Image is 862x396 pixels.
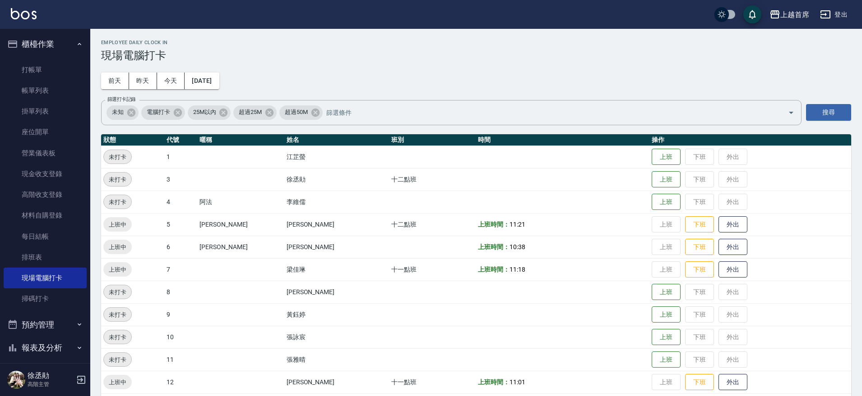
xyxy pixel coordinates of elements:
[478,221,510,228] b: 上班時間：
[103,220,132,229] span: 上班中
[164,236,197,258] td: 6
[185,73,219,89] button: [DATE]
[685,239,714,255] button: 下班
[510,266,525,273] span: 11:18
[284,213,389,236] td: [PERSON_NAME]
[685,216,714,233] button: 下班
[718,374,747,391] button: 外出
[28,371,74,380] h5: 徐丞勛
[101,134,164,146] th: 狀態
[188,108,222,117] span: 25M以內
[743,5,761,23] button: save
[478,378,510,386] b: 上班時間：
[104,332,131,342] span: 未打卡
[164,146,197,168] td: 1
[284,258,389,281] td: 梁佳琳
[816,6,851,23] button: 登出
[164,134,197,146] th: 代號
[197,191,284,213] td: 阿法
[284,236,389,258] td: [PERSON_NAME]
[284,303,389,326] td: 黃鈺婷
[101,49,851,62] h3: 現場電腦打卡
[284,168,389,191] td: 徐丞勛
[649,134,851,146] th: 操作
[4,313,87,337] button: 預約管理
[4,164,87,184] a: 現金收支登錄
[107,96,136,103] label: 篩選打卡記錄
[652,194,681,210] button: 上班
[510,243,525,250] span: 10:38
[103,242,132,252] span: 上班中
[4,360,87,383] button: 客戶管理
[389,168,476,191] td: 十二點班
[284,371,389,393] td: [PERSON_NAME]
[284,326,389,348] td: 張詠宸
[104,287,131,297] span: 未打卡
[652,149,681,165] button: 上班
[685,261,714,278] button: 下班
[279,108,313,117] span: 超過50M
[164,348,197,371] td: 11
[324,105,772,120] input: 篩選條件
[389,371,476,393] td: 十一點班
[164,191,197,213] td: 4
[104,310,131,319] span: 未打卡
[197,134,284,146] th: 暱稱
[652,306,681,323] button: 上班
[510,378,525,386] span: 11:01
[164,281,197,303] td: 8
[4,288,87,309] a: 掃碼打卡
[164,326,197,348] td: 10
[107,108,129,117] span: 未知
[389,213,476,236] td: 十二點班
[284,281,389,303] td: [PERSON_NAME]
[284,134,389,146] th: 姓名
[718,216,747,233] button: 外出
[652,351,681,368] button: 上班
[284,146,389,168] td: 江芷螢
[164,303,197,326] td: 9
[652,284,681,300] button: 上班
[476,134,649,146] th: 時間
[4,101,87,122] a: 掛單列表
[652,171,681,188] button: 上班
[104,152,131,162] span: 未打卡
[141,105,185,120] div: 電腦打卡
[4,80,87,101] a: 帳單列表
[103,378,132,387] span: 上班中
[129,73,157,89] button: 昨天
[4,336,87,360] button: 報表及分析
[4,184,87,205] a: 高階收支登錄
[478,243,510,250] b: 上班時間：
[197,236,284,258] td: [PERSON_NAME]
[164,371,197,393] td: 12
[4,32,87,56] button: 櫃檯作業
[4,122,87,142] a: 座位開單
[164,213,197,236] td: 5
[28,380,74,388] p: 高階主管
[141,108,176,117] span: 電腦打卡
[233,108,267,117] span: 超過25M
[4,247,87,268] a: 排班表
[164,258,197,281] td: 7
[685,374,714,391] button: 下班
[11,8,37,19] img: Logo
[188,105,231,120] div: 25M以內
[4,226,87,247] a: 每日結帳
[389,134,476,146] th: 班別
[103,265,132,274] span: 上班中
[510,221,525,228] span: 11:21
[4,205,87,226] a: 材料自購登錄
[766,5,813,24] button: 上越首席
[718,239,747,255] button: 外出
[233,105,277,120] div: 超過25M
[101,40,851,46] h2: Employee Daily Clock In
[101,73,129,89] button: 前天
[4,143,87,164] a: 營業儀表板
[7,371,25,389] img: Person
[780,9,809,20] div: 上越首席
[164,168,197,191] td: 3
[197,213,284,236] td: [PERSON_NAME]
[784,105,798,120] button: Open
[107,105,139,120] div: 未知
